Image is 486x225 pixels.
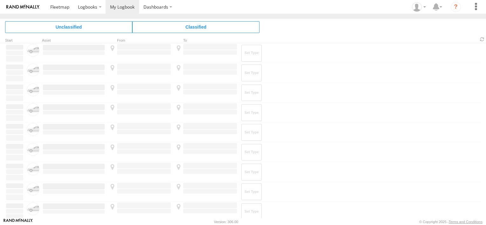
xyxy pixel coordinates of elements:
[108,39,172,42] div: From
[6,5,39,9] img: rand-logo.svg
[419,220,483,224] div: © Copyright 2025 -
[478,36,486,42] span: Refresh
[3,219,33,225] a: Visit our Website
[410,2,428,12] div: Trevor Wilson
[132,21,260,33] span: Click to view Classified Trips
[451,2,461,12] i: ?
[214,220,238,224] div: Version: 306.00
[174,39,238,42] div: To
[5,21,132,33] span: Click to view Unclassified Trips
[5,39,24,42] div: Click to Sort
[42,39,106,42] div: Asset
[449,220,483,224] a: Terms and Conditions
